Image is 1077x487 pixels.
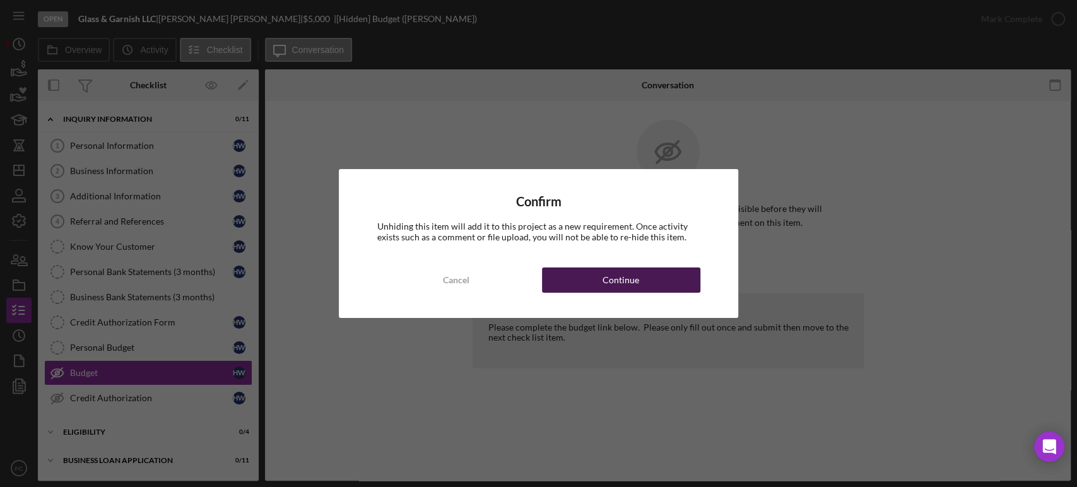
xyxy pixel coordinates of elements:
div: Cancel [443,267,469,293]
div: Unhiding this item will add it to this project as a new requirement. Once activity exists such as... [377,221,700,242]
button: Cancel [377,267,535,293]
h4: Confirm [377,194,700,209]
div: Continue [603,267,639,293]
button: Continue [542,267,700,293]
div: Open Intercom Messenger [1034,431,1064,462]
